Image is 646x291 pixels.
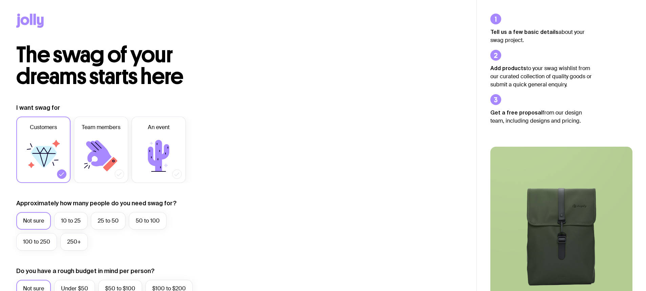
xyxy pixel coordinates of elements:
[91,212,125,230] label: 25 to 50
[490,109,543,116] strong: Get a free proposal
[490,64,592,89] p: to your swag wishlist from our curated collection of quality goods or submit a quick general enqu...
[129,212,167,230] label: 50 to 100
[490,28,592,44] p: about your swag project.
[490,108,592,125] p: from our design team, including designs and pricing.
[148,123,170,131] span: An event
[16,41,183,90] span: The swag of your dreams starts here
[16,199,177,207] label: Approximately how many people do you need swag for?
[16,233,57,251] label: 100 to 250
[490,65,526,71] strong: Add products
[82,123,120,131] span: Team members
[16,104,60,112] label: I want swag for
[54,212,87,230] label: 10 to 25
[30,123,57,131] span: Customers
[16,267,155,275] label: Do you have a rough budget in mind per person?
[16,212,51,230] label: Not sure
[490,29,559,35] strong: Tell us a few basic details
[60,233,88,251] label: 250+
